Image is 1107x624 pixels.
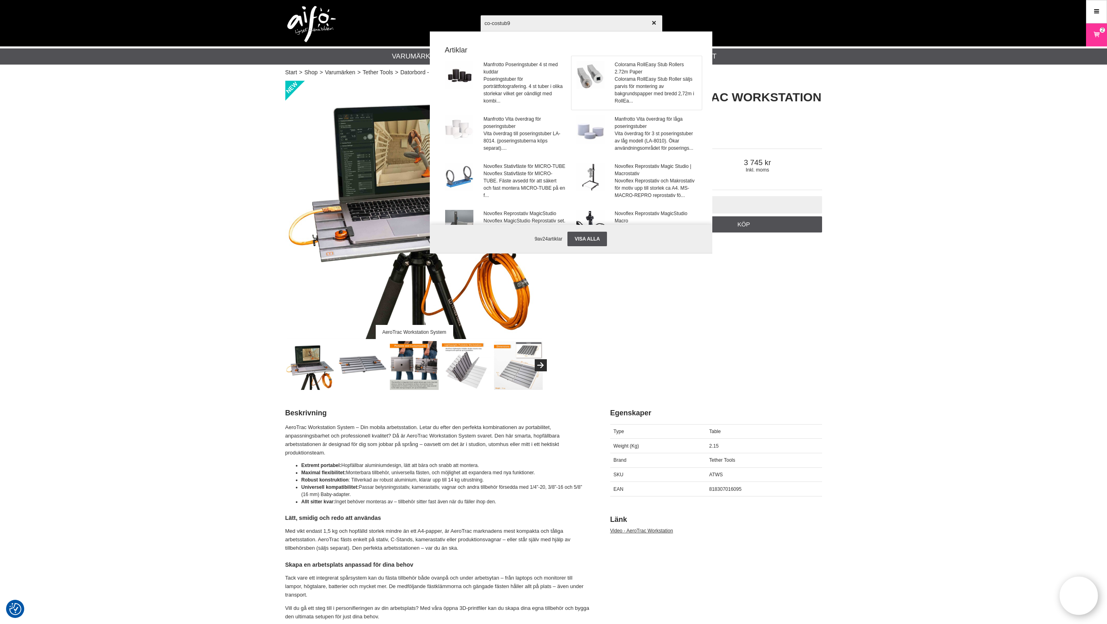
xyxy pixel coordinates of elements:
[571,158,702,204] a: Novoflex Reprostativ Magic Studio | MacrostativNovoflex Reprostativ och Makrostativ för motiv upp...
[483,75,565,105] span: Poseringstuber för porträttfotografering. 4 st tuber i olika storlekar vilket ger oändligt med ko...
[537,236,542,242] span: av
[440,111,571,157] a: Manfrotto Vita överdrag för poseringstuberVita överdrag till poseringstuber LA-8014. (poseringstu...
[9,602,21,616] button: Samtyckesinställningar
[483,210,565,217] span: Novoflex Reprostativ MagicStudio
[576,163,605,191] img: no-msmacrorepro-001.jpg
[9,603,21,615] img: Revisit consent button
[615,130,697,152] span: Vita överdrag för 3 st poseringstuber av låg modell (LA-8010). Ökar användningsområdet för poseri...
[615,61,697,75] span: Colorama RollEasy Stub Rollers 2.72m Paper
[392,51,440,62] a: Varumärken
[440,45,702,56] strong: Artiklar
[535,236,538,242] span: 9
[615,75,697,105] span: Colorama RollEasy Stub Roller säljs parvis för montering av bakgrundspapper med bredd 2,72m i Rol...
[483,130,565,152] span: Vita överdrag till poseringstuber LA-8014. (poseringstuberna köps separat)....
[440,158,571,204] a: Novoflex Stativfäste för MICRO-TUBENovoflex Stativfäste för MICRO-TUBE. Fäste avsedd för att säke...
[483,170,565,199] span: Novoflex Stativfäste för MICRO-TUBE. Fäste avsedd för att säkert och fast montera MICRO-TUBE på e...
[483,115,565,130] span: Manfrotto Vita överdrag för poseringstuber
[615,115,697,130] span: Manfrotto Vita överdrag för låga poseringstuber
[571,111,702,157] a: Manfrotto Vita överdrag för låga poseringstuberVita överdrag för 3 st poseringstuber av låg model...
[576,210,605,238] img: no-ms-repro-02.jpg
[440,205,571,251] a: Novoflex Reprostativ MagicStudioNovoflex MagicStudio Reprostativ set. Novoflex reprostativ beståe...
[615,163,697,177] span: Novoflex Reprostativ Magic Studio | Macrostativ
[567,232,607,246] a: Visa alla
[576,61,605,89] img: costub9.jpg
[542,236,548,242] span: 24
[440,56,571,110] a: Manfrotto Poseringstuber 4 st med kuddarPoseringstuber för porträttfotografering. 4 st tuber i ol...
[1101,26,1104,34] span: 2
[483,217,565,239] span: Novoflex MagicStudio Reprostativ set. Novoflex reprostativ bestående av pelarstativ med klämfäste...
[287,6,336,42] img: logo.png
[445,210,473,238] img: no-ms-repro-set-01.jpg
[548,236,562,242] span: artiklar
[615,210,697,224] span: Novoflex Reprostativ MagicStudio Macro
[1086,25,1107,44] a: 2
[445,61,473,89] img: la8014-tuber-01.jpg
[483,61,565,75] span: Manfrotto Poseringstuber 4 st med kuddar
[615,177,697,199] span: Novoflex Reprostativ och Makrostativ för motiv upp till storlek ca A4. MS-MACRO-REPRO reprostativ...
[445,163,473,191] img: no-astat-micro-001.jpg
[445,115,473,144] img: la8015-tubs-cover.jpg
[571,205,702,251] a: Novoflex Reprostativ MagicStudio MacroNovoflex Reprostativ MS-REPRO. Reprostativ bestående av pel...
[571,56,702,110] a: Colorama RollEasy Stub Rollers 2.72m PaperColorama RollEasy Stub Roller säljs parvis för monterin...
[481,9,662,37] input: Sök produkter ...
[483,163,565,170] span: Novoflex Stativfäste för MICRO-TUBE
[576,115,605,144] img: la8011-posing-tub.jpg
